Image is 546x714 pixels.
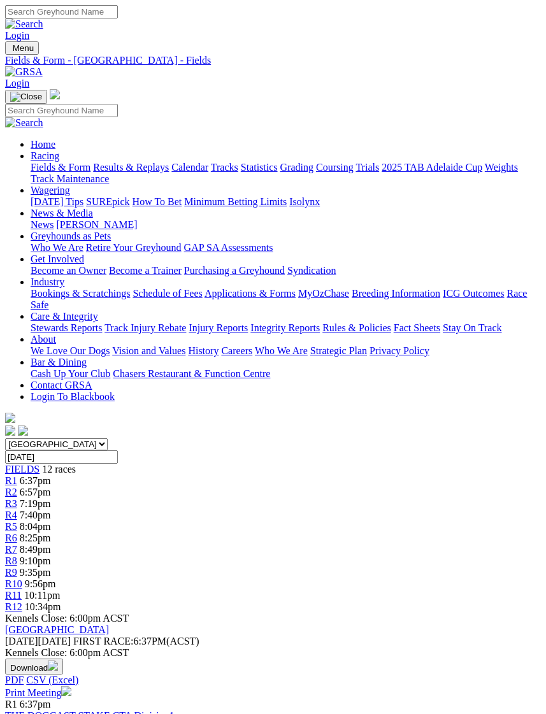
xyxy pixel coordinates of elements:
[5,41,39,55] button: Toggle navigation
[184,242,273,253] a: GAP SA Assessments
[5,590,22,601] a: R11
[31,242,83,253] a: Who We Are
[48,660,58,671] img: download.svg
[5,55,541,66] a: Fields & Form - [GEOGRAPHIC_DATA] - Fields
[31,380,92,390] a: Contact GRSA
[5,624,109,635] a: [GEOGRAPHIC_DATA]
[382,162,482,173] a: 2025 TAB Adelaide Cup
[42,464,76,475] span: 12 races
[31,231,111,241] a: Greyhounds as Pets
[5,578,22,589] span: R10
[5,413,15,423] img: logo-grsa-white.png
[26,675,78,685] a: CSV (Excel)
[31,196,541,208] div: Wagering
[56,219,137,230] a: [PERSON_NAME]
[31,265,106,276] a: Become an Owner
[73,636,199,646] span: 6:37PM(ACST)
[316,162,354,173] a: Coursing
[5,104,118,117] input: Search
[86,196,129,207] a: SUREpick
[18,425,28,436] img: twitter.svg
[5,464,40,475] span: FIELDS
[5,510,17,520] span: R4
[20,544,51,555] span: 8:49pm
[5,675,24,685] a: PDF
[255,345,308,356] a: Who We Are
[31,196,83,207] a: [DATE] Tips
[356,162,379,173] a: Trials
[221,345,252,356] a: Careers
[5,90,47,104] button: Toggle navigation
[61,686,71,696] img: printer.svg
[31,345,110,356] a: We Love Our Dogs
[5,699,17,710] span: R1
[31,276,64,287] a: Industry
[5,636,71,646] span: [DATE]
[31,357,87,368] a: Bar & Dining
[20,487,51,497] span: 6:57pm
[31,322,541,334] div: Care & Integrity
[31,334,56,345] a: About
[31,391,115,402] a: Login To Blackbook
[31,253,84,264] a: Get Involved
[287,265,336,276] a: Syndication
[20,521,51,532] span: 8:04pm
[20,555,51,566] span: 9:10pm
[20,498,51,509] span: 7:19pm
[171,162,208,173] a: Calendar
[5,18,43,30] img: Search
[485,162,518,173] a: Weights
[5,498,17,509] a: R3
[5,487,17,497] a: R2
[31,242,541,253] div: Greyhounds as Pets
[205,288,296,299] a: Applications & Forms
[443,322,501,333] a: Stay On Track
[188,345,219,356] a: History
[5,636,38,646] span: [DATE]
[31,173,109,184] a: Track Maintenance
[25,578,56,589] span: 9:56pm
[189,322,248,333] a: Injury Reports
[5,78,29,89] a: Login
[5,601,22,612] span: R12
[31,265,541,276] div: Get Involved
[73,636,133,646] span: FIRST RACE:
[31,368,110,379] a: Cash Up Your Club
[50,89,60,99] img: logo-grsa-white.png
[20,510,51,520] span: 7:40pm
[184,196,287,207] a: Minimum Betting Limits
[104,322,186,333] a: Track Injury Rebate
[5,521,17,532] a: R5
[5,555,17,566] a: R8
[370,345,429,356] a: Privacy Policy
[31,185,70,196] a: Wagering
[5,567,17,578] a: R9
[289,196,320,207] a: Isolynx
[113,368,270,379] a: Chasers Restaurant & Function Centre
[31,322,102,333] a: Stewards Reports
[86,242,182,253] a: Retire Your Greyhound
[5,475,17,486] a: R1
[5,425,15,436] img: facebook.svg
[20,475,51,486] span: 6:37pm
[5,687,71,698] a: Print Meeting
[5,117,43,129] img: Search
[5,544,17,555] span: R7
[31,139,55,150] a: Home
[5,532,17,543] a: R6
[31,219,541,231] div: News & Media
[5,5,118,18] input: Search
[211,162,238,173] a: Tracks
[5,675,541,686] div: Download
[24,590,60,601] span: 10:11pm
[280,162,313,173] a: Grading
[112,345,185,356] a: Vision and Values
[20,532,51,543] span: 8:25pm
